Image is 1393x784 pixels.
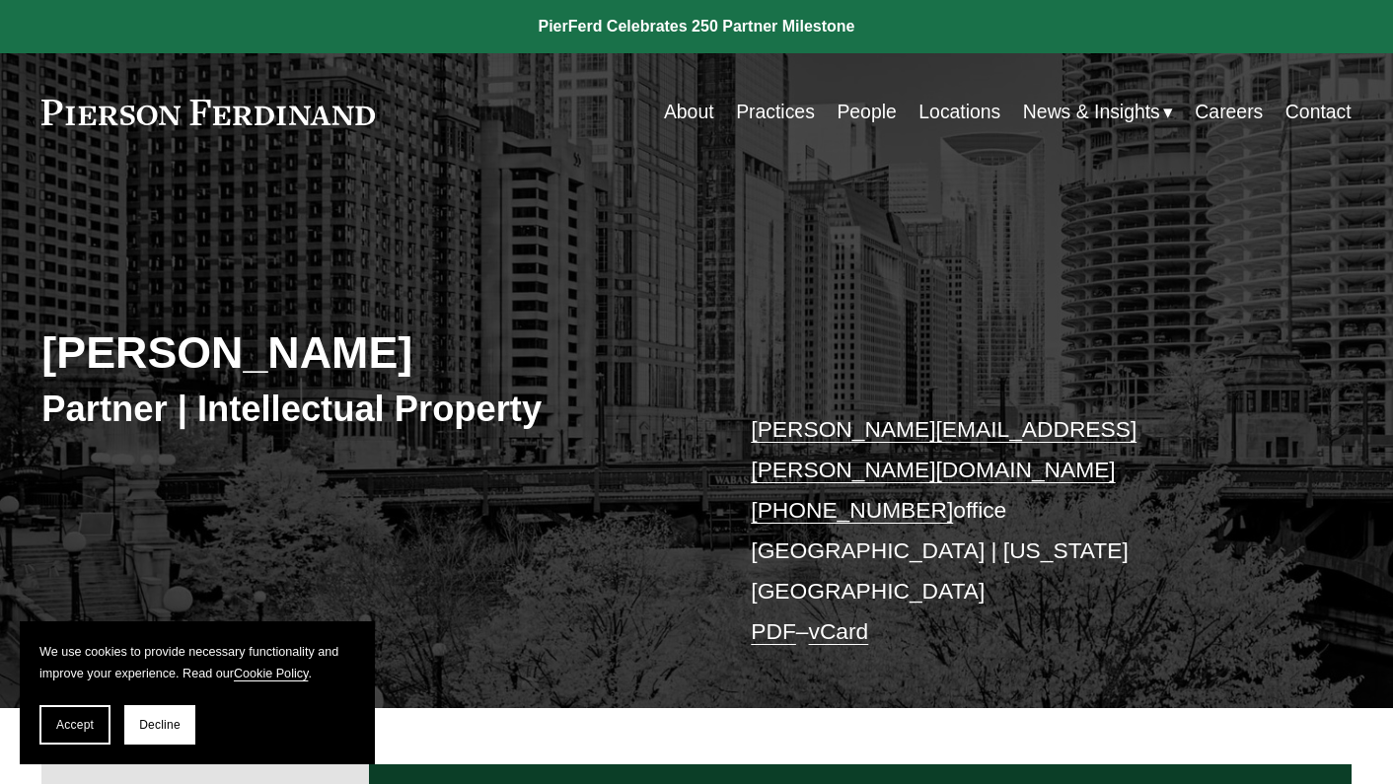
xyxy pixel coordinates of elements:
a: vCard [809,618,869,644]
a: Cookie Policy [234,667,308,680]
a: folder dropdown [1023,93,1173,131]
button: Accept [39,705,110,745]
h3: Partner | Intellectual Property [41,388,696,432]
span: News & Insights [1023,95,1160,129]
a: People [837,93,896,131]
a: [PHONE_NUMBER] [751,497,953,523]
a: About [664,93,714,131]
span: Accept [56,718,94,732]
a: Practices [736,93,815,131]
a: PDF [751,618,796,644]
p: office [GEOGRAPHIC_DATA] | [US_STATE][GEOGRAPHIC_DATA] – [751,409,1296,652]
a: Locations [918,93,1000,131]
a: Contact [1285,93,1352,131]
h2: [PERSON_NAME] [41,325,696,379]
section: Cookie banner [20,621,375,764]
p: We use cookies to provide necessary functionality and improve your experience. Read our . [39,641,355,685]
a: [PERSON_NAME][EMAIL_ADDRESS][PERSON_NAME][DOMAIN_NAME] [751,416,1136,482]
a: Careers [1195,93,1263,131]
button: Decline [124,705,195,745]
span: Decline [139,718,181,732]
